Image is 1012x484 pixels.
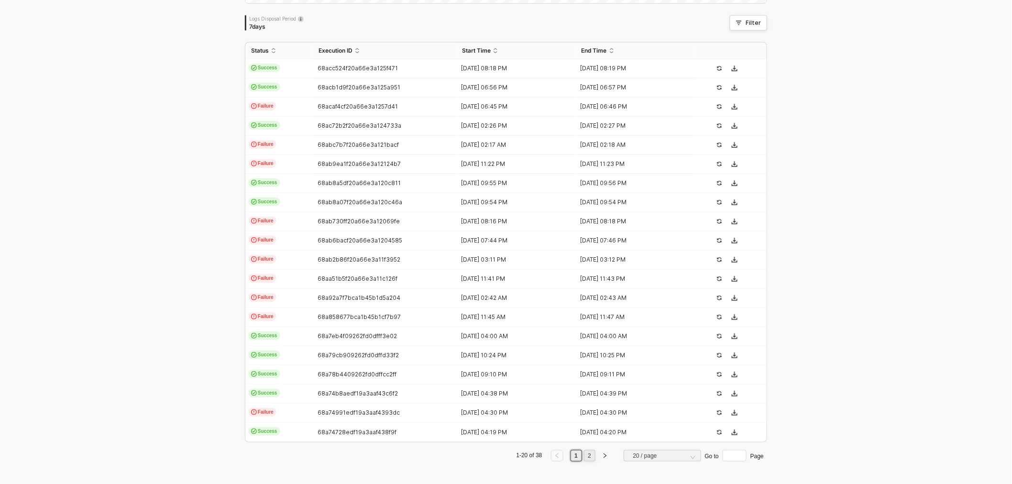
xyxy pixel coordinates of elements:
[456,429,568,436] div: [DATE] 04:19 PM
[456,294,568,302] div: [DATE] 02:42 AM
[585,451,594,461] a: 2
[716,85,722,90] span: icon-success-page
[318,352,399,359] span: 68a79cb909262fd0dffd33f2
[576,43,695,59] th: End Time
[571,450,582,462] li: 1
[248,293,276,302] span: Failure
[318,141,399,148] span: 68abc7b7f20a66e3a121bacf
[318,294,400,301] span: 68a92a7f7bca1b45b1d5a204
[716,180,722,186] span: icon-success-page
[456,103,568,110] div: [DATE] 06:45 PM
[716,238,722,243] span: icon-success-page
[716,104,722,110] span: icon-success-page
[318,65,398,72] span: 68acc524f20a66e3a125f471
[456,237,568,244] div: [DATE] 07:44 PM
[313,43,456,59] th: Execution ID
[318,313,401,320] span: 68a858677bca1b45b1cf7b97
[251,218,257,224] span: icon-exclamation
[248,389,280,397] span: Success
[248,427,280,436] span: Success
[248,274,276,283] span: Failure
[716,199,722,205] span: icon-success-page
[576,218,688,225] div: [DATE] 08:18 PM
[248,121,280,130] span: Success
[318,332,397,340] span: 68a7eb4f09262fd0dfff3e02
[251,429,257,434] span: icon-cards
[732,372,737,377] span: icon-download
[705,450,764,462] div: Go to Page
[456,352,568,359] div: [DATE] 10:24 PM
[251,65,257,71] span: icon-cards
[251,237,257,243] span: icon-exclamation
[723,450,747,462] input: Page
[576,352,688,359] div: [DATE] 10:25 PM
[576,141,688,149] div: [DATE] 02:18 AM
[732,391,737,396] span: icon-download
[732,142,737,148] span: icon-download
[456,65,568,72] div: [DATE] 08:18 PM
[716,219,722,224] span: icon-success-page
[582,47,607,55] span: End Time
[318,122,401,129] span: 68ac72b2f20a66e3a124733a
[576,371,688,378] div: [DATE] 09:11 PM
[576,198,688,206] div: [DATE] 09:54 PM
[576,294,688,302] div: [DATE] 02:43 AM
[576,429,688,436] div: [DATE] 04:20 PM
[716,295,722,301] span: icon-success-page
[318,84,400,91] span: 68acb1d9f20a66e3a125a951
[251,161,257,166] span: icon-exclamation
[732,314,737,320] span: icon-download
[716,123,722,129] span: icon-success-page
[456,256,568,264] div: [DATE] 03:11 PM
[318,237,402,244] span: 68ab6bacf20a66e3a1204585
[716,429,722,435] span: icon-success-page
[576,409,688,417] div: [DATE] 04:30 PM
[248,64,280,72] span: Success
[245,43,313,59] th: Status
[572,451,581,461] a: 1
[576,103,688,110] div: [DATE] 06:46 PM
[318,256,400,263] span: 68ab2b86f20a66e3a11f3952
[716,161,722,167] span: icon-success-page
[251,199,257,205] span: icon-cards
[251,256,257,262] span: icon-exclamation
[248,236,276,244] span: Failure
[248,140,276,149] span: Failure
[716,352,722,358] span: icon-success-page
[716,257,722,263] span: icon-success-page
[716,410,722,416] span: icon-success-page
[456,122,568,130] div: [DATE] 02:26 PM
[248,159,276,168] span: Failure
[318,409,400,416] span: 68a74991edf19a3aaf4393dc
[576,160,688,168] div: [DATE] 11:23 PM
[318,429,396,436] span: 68a74728edf19a3aaf438f9f
[248,331,280,340] span: Success
[732,410,737,416] span: icon-download
[456,371,568,378] div: [DATE] 09:10 PM
[732,276,737,282] span: icon-download
[576,65,688,72] div: [DATE] 08:19 PM
[716,333,722,339] span: icon-success-page
[456,141,568,149] div: [DATE] 02:17 AM
[576,275,688,283] div: [DATE] 11:43 PM
[597,450,613,462] li: Next Page
[248,370,280,378] span: Success
[456,218,568,225] div: [DATE] 08:16 PM
[318,160,401,167] span: 68ab9ea1f20a66e3a12124b7
[462,47,491,55] span: Start Time
[318,218,400,225] span: 68ab730ff20a66e3a12069fe
[576,84,688,91] div: [DATE] 06:57 PM
[716,391,722,396] span: icon-success-page
[576,332,688,340] div: [DATE] 04:00 AM
[456,160,568,168] div: [DATE] 11:22 PM
[248,351,280,359] span: Success
[576,256,688,264] div: [DATE] 03:12 PM
[251,122,257,128] span: icon-cards
[251,295,257,300] span: icon-exclamation
[624,450,701,465] div: Page Size
[732,238,737,243] span: icon-download
[576,122,688,130] div: [DATE] 02:27 PM
[248,83,280,91] span: Success
[251,352,257,358] span: icon-cards
[515,450,544,462] li: 1-20 of 38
